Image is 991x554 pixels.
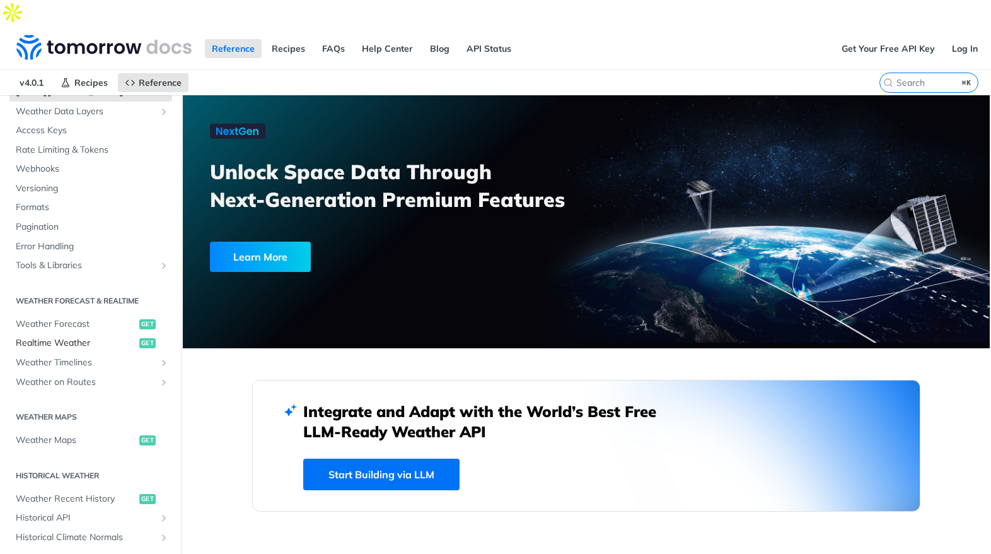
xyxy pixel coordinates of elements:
a: Reference [118,73,188,92]
h3: Unlock Space Data Through Next-Generation Premium Features [210,158,600,213]
a: Historical Climate NormalsShow subpages for Historical Climate Normals [9,528,172,547]
a: Rate Limiting & Tokens [9,141,172,160]
a: Access Keys [9,121,172,140]
a: Recipes [54,73,115,92]
svg: Search [883,78,893,88]
img: Tomorrow.io Weather API Docs [16,35,192,60]
button: Show subpages for Weather on Routes [159,377,169,387]
div: Learn More [210,242,311,272]
a: Historical APIShow subpages for Historical API [9,509,172,527]
h2: Historical Weather [9,470,172,481]
a: Log In [945,39,985,58]
a: Weather TimelinesShow subpages for Weather Timelines [9,353,172,372]
button: Show subpages for Tools & Libraries [159,261,169,271]
span: Error Handling [16,240,169,253]
a: Help Center [355,39,420,58]
span: Webhooks [16,163,169,175]
a: Error Handling [9,237,172,256]
a: Learn More [210,242,522,272]
a: Pagination [9,218,172,237]
a: Reference [205,39,262,58]
span: Tools & Libraries [16,259,156,272]
span: Access Keys [16,124,169,137]
span: get [139,435,156,445]
a: Recipes [265,39,312,58]
img: NextGen [210,124,265,139]
h2: Weather Maps [9,411,172,423]
a: Tools & LibrariesShow subpages for Tools & Libraries [9,256,172,275]
button: Show subpages for Historical API [159,513,169,523]
span: v4.0.1 [13,73,50,92]
a: Versioning [9,179,172,198]
span: Historical Climate Normals [16,531,156,544]
span: Weather Maps [16,434,136,447]
span: Realtime Weather [16,337,136,350]
a: Realtime Weatherget [9,334,172,353]
a: Weather Forecastget [9,315,172,334]
span: Weather Data Layers [16,105,156,118]
a: Weather Mapsget [9,431,172,450]
span: Versioning [16,182,169,195]
span: Historical API [16,512,156,524]
a: Get Your Free API Key [835,39,942,58]
span: get [139,494,156,504]
span: Pagination [16,221,169,233]
button: Show subpages for Weather Data Layers [159,107,169,117]
a: Webhooks [9,160,172,179]
span: Reference [139,77,182,88]
h2: Weather Forecast & realtime [9,295,172,307]
span: get [139,319,156,329]
a: Start Building via LLM [303,459,460,490]
kbd: ⌘K [959,76,975,89]
span: Weather on Routes [16,376,156,389]
h2: Integrate and Adapt with the World’s Best Free LLM-Ready Weather API [303,401,675,442]
span: Weather Forecast [16,318,136,331]
span: Recipes [74,77,108,88]
a: API Status [460,39,518,58]
span: get [139,338,156,348]
a: Weather Recent Historyget [9,490,172,509]
button: Show subpages for Historical Climate Normals [159,533,169,543]
a: FAQs [315,39,352,58]
a: Weather on RoutesShow subpages for Weather on Routes [9,373,172,392]
button: Show subpages for Weather Timelines [159,358,169,368]
span: Weather Recent History [16,493,136,505]
span: Formats [16,201,169,214]
a: Weather Data LayersShow subpages for Weather Data Layers [9,102,172,121]
a: Formats [9,198,172,217]
span: Rate Limiting & Tokens [16,144,169,156]
span: Weather Timelines [16,357,156,369]
a: Blog [423,39,456,58]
